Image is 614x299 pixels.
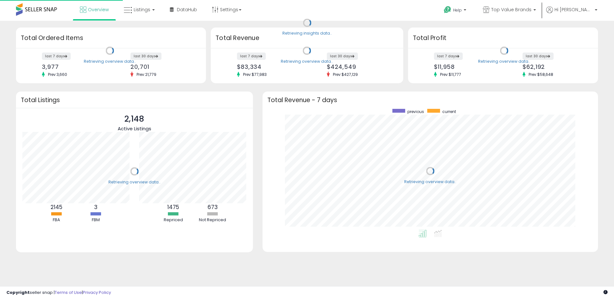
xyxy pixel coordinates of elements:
div: Retrieving overview data.. [404,179,456,185]
div: Retrieving overview data.. [478,59,530,64]
span: Overview [88,6,109,13]
div: Retrieving overview data.. [108,179,161,185]
span: Help [453,7,462,13]
a: Hi [PERSON_NAME] [546,6,597,21]
i: Get Help [444,6,452,14]
span: DataHub [177,6,197,13]
span: Listings [134,6,150,13]
a: Help [439,1,473,21]
span: Top Value Brands [491,6,531,13]
div: Retrieving overview data.. [281,59,333,64]
span: Hi [PERSON_NAME] [555,6,593,13]
div: Retrieving overview data.. [84,59,136,64]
